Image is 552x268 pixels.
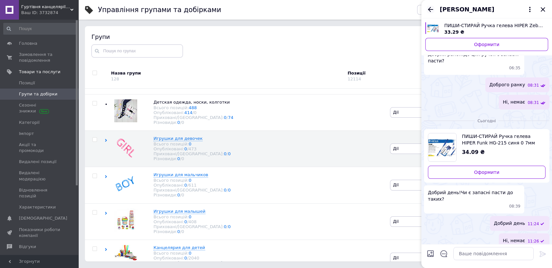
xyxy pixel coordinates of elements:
[154,178,231,183] div: Всього позицій:
[227,115,234,120] span: /
[224,224,226,229] a: 0
[194,110,197,115] div: 0
[98,6,221,14] h1: Управління групами та добірками
[114,172,137,195] img: Игрушки для мальчиков
[428,133,456,161] img: 3999573018_w640_h640_pishi-stiraj-ruchka-gelevaya.jpg
[393,182,398,187] span: Дії
[154,224,231,229] div: Приховані/[GEOGRAPHIC_DATA]:
[19,102,60,114] span: Сезонні знижки
[192,110,197,115] span: /
[184,219,187,224] a: 0
[227,224,231,229] span: /
[444,29,464,35] span: 33.29 ₴
[427,22,439,34] img: 5797279591_w640_h640_pishi-stiraj-ruchka-gelevaya.jpg
[154,105,234,110] div: Всього позицій:
[180,156,184,161] span: /
[428,51,520,64] span: Добрий ранок!До цих ручок є запасні пасти?
[154,156,231,161] div: Різновиди:
[177,156,180,161] a: 0
[425,38,548,51] a: Оформити
[189,178,191,183] a: 0
[393,219,398,224] span: Дії
[154,193,231,197] div: Різновиди:
[154,188,231,193] div: Приховані/[GEOGRAPHIC_DATA]:
[503,99,525,106] span: Ні, немає
[188,183,197,188] div: 611
[348,70,403,76] div: Позиції
[21,10,78,16] div: Ваш ID: 3732874
[19,142,60,154] span: Акції та промокоди
[393,146,398,151] span: Дії
[154,219,231,224] div: Опубліковані:
[181,156,184,161] div: 0
[428,166,545,179] a: Оформити
[154,229,231,234] div: Різновиди:
[21,4,70,10] span: Гуртівня канцелярії, літератури та товарів для дітей
[154,256,231,260] div: Опубліковані:
[154,100,230,105] span: Детская одежда, носки, колготки
[19,187,60,199] span: Відновлення позицій
[154,260,231,265] div: Приховані/[GEOGRAPHIC_DATA]:
[19,41,37,46] span: Головна
[475,118,498,124] span: Сьогодні
[154,214,231,219] div: Всього позицій:
[228,115,234,120] a: 74
[19,170,60,182] span: Видалені модерацією
[154,115,234,120] div: Приховані/[GEOGRAPHIC_DATA]:
[154,172,208,177] span: Игрушки для мальчиков
[184,110,192,115] a: 414
[19,52,60,63] span: Замовлення та повідомлення
[19,69,60,75] span: Товари та послуги
[114,209,137,231] img: Игрушки для малышей
[177,120,180,125] a: 0
[228,224,231,229] a: 0
[19,131,34,137] span: Імпорт
[528,221,539,227] span: 11:24 12.10.2025
[494,220,525,227] span: Добрий день
[188,146,197,151] div: 473
[187,256,199,260] span: /
[509,65,521,71] span: 06:35 23.01.2025
[227,260,231,265] span: /
[440,249,448,258] button: Відкрити шаблони відповідей
[19,159,57,165] span: Видалені позиції
[154,151,231,156] div: Приховані/[GEOGRAPHIC_DATA]:
[503,237,525,244] span: Ні, немає
[184,256,187,260] a: 0
[19,244,36,250] span: Відгуки
[539,6,547,13] button: Закрити
[154,110,234,115] div: Опубліковані:
[184,146,187,151] a: 0
[180,229,184,234] span: /
[428,189,520,202] span: Добрий день!Чи є запасні пасти до таких?
[417,5,446,15] button: Експорт
[224,115,226,120] a: 0
[224,260,226,265] a: 0
[154,183,231,188] div: Опубліковані:
[427,6,434,13] button: Назад
[154,251,231,256] div: Всього позицій:
[154,146,231,151] div: Опубліковані:
[228,260,231,265] a: 0
[227,151,231,156] span: /
[111,76,119,81] div: 128
[440,5,494,14] span: [PERSON_NAME]
[189,251,191,256] a: 0
[19,204,56,210] span: Характеристики
[114,99,137,122] img: Детская одежда, носки, колготки
[348,76,361,81] div: 12114
[91,44,183,58] input: Пошук по групах
[111,70,343,76] div: Назва групи
[462,133,540,146] span: ПИШИ-СТИРАЙ Ручка гелева HIPER Funk HG-215 синя 0 7мм (10 штук в упаковці)
[228,151,231,156] a: 0
[509,204,521,209] span: 08:39 12.10.2025
[224,151,226,156] a: 0
[189,142,191,146] a: 0
[19,215,67,221] span: [DEMOGRAPHIC_DATA]
[181,120,184,125] div: 0
[189,105,197,110] a: 488
[393,110,398,115] span: Дії
[181,229,184,234] div: 0
[428,133,545,162] a: Переглянути товар
[187,183,197,188] span: /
